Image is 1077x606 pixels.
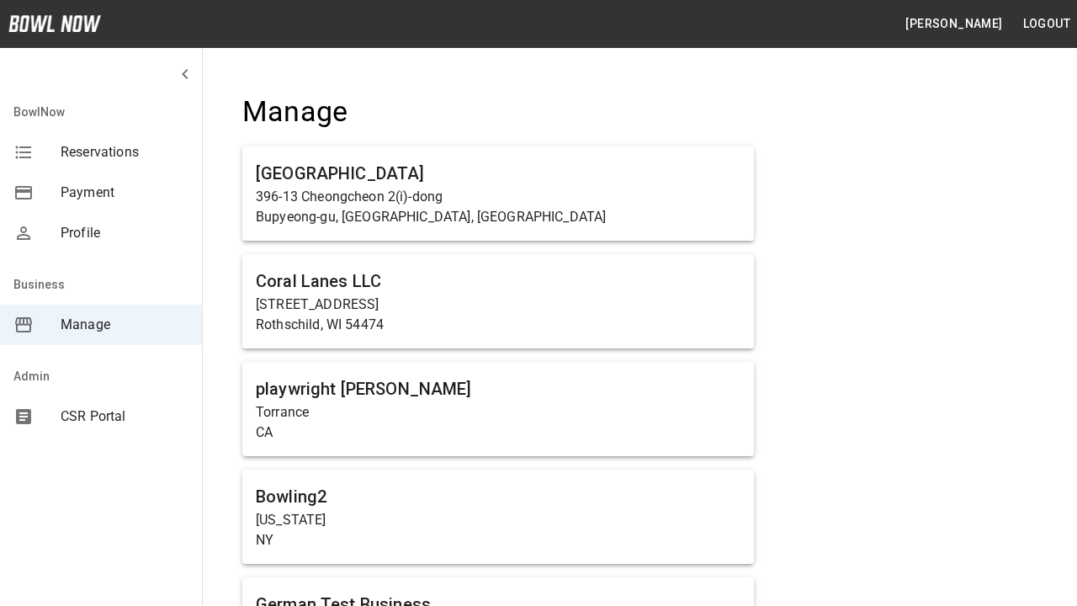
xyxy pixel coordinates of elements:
p: [US_STATE] [256,510,740,530]
span: Reservations [61,142,188,162]
h4: Manage [242,94,754,130]
p: CA [256,423,740,443]
img: logo [8,15,101,32]
h6: [GEOGRAPHIC_DATA] [256,160,740,187]
button: Logout [1016,8,1077,40]
p: Rothschild, WI 54474 [256,315,740,335]
span: Payment [61,183,188,203]
h6: playwright [PERSON_NAME] [256,375,740,402]
h6: Coral Lanes LLC [256,268,740,295]
h6: Bowling2 [256,483,740,510]
span: Manage [61,315,188,335]
p: Torrance [256,402,740,423]
span: CSR Portal [61,407,188,427]
p: Bupyeong-gu, [GEOGRAPHIC_DATA], [GEOGRAPHIC_DATA] [256,207,740,227]
span: Profile [61,223,188,243]
p: 396-13 Cheongcheon 2(i)-dong [256,187,740,207]
p: NY [256,530,740,550]
p: [STREET_ADDRESS] [256,295,740,315]
button: [PERSON_NAME] [899,8,1009,40]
